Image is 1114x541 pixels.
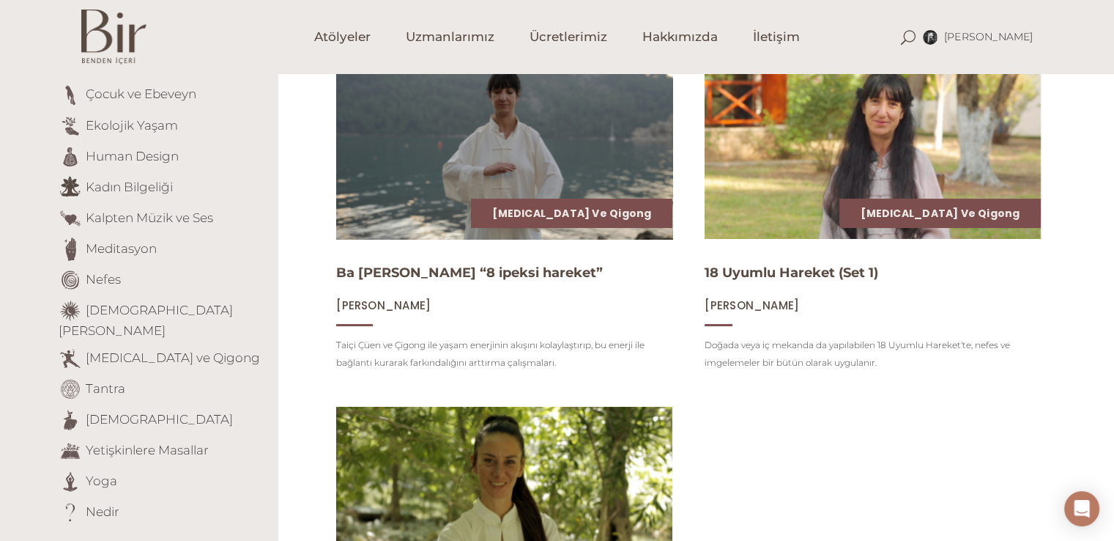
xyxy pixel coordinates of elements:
p: Taiçi Çüen ve Çigong ile yaşam enerjinin akışını kolaylaştırıp, bu enerji ile bağlantı kurarak fa... [336,336,672,372]
a: Yetişkinlere Masallar [86,442,209,457]
span: Ücretlerimiz [530,29,607,45]
a: Ba [PERSON_NAME] “8 ipeksi hareket” [336,265,603,281]
a: Kalpten Müzik ve Ses [86,210,213,224]
a: Tantra [86,380,125,395]
span: Uzmanlarımız [406,29,494,45]
a: Yoga [86,473,117,487]
span: [PERSON_NAME] [336,298,431,313]
span: Hakkımızda [642,29,718,45]
a: [PERSON_NAME] [705,298,799,312]
a: Human Design [86,148,179,163]
span: Atölyeler [314,29,371,45]
span: [PERSON_NAME] [705,298,799,313]
a: Ekolojik Yaşam [86,117,178,132]
a: Meditasyon [86,240,157,255]
a: Kadın Bilgeliği [86,179,173,194]
div: Open Intercom Messenger [1064,491,1099,526]
a: [MEDICAL_DATA] ve Qigong [492,206,651,221]
span: [PERSON_NAME] [944,30,1033,43]
a: [DEMOGRAPHIC_DATA][PERSON_NAME] [59,302,233,338]
p: Doğada veya iç mekanda da yapılabilen 18 Uyumlu Hareket'te, nefes ve imgelemeler bir bütün olarak... [705,336,1041,372]
a: [MEDICAL_DATA] ve Qigong [86,350,260,364]
a: 18 Uyumlu Hareket (Set 1) [705,265,878,281]
a: Çocuk ve Ebeveyn [86,87,196,101]
span: İletişim [753,29,800,45]
a: [PERSON_NAME] [336,298,431,312]
a: [DEMOGRAPHIC_DATA] [86,411,233,426]
a: Nefes [86,271,121,286]
a: [MEDICAL_DATA] ve Qigong [861,206,1020,221]
a: Nedir [86,504,119,518]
